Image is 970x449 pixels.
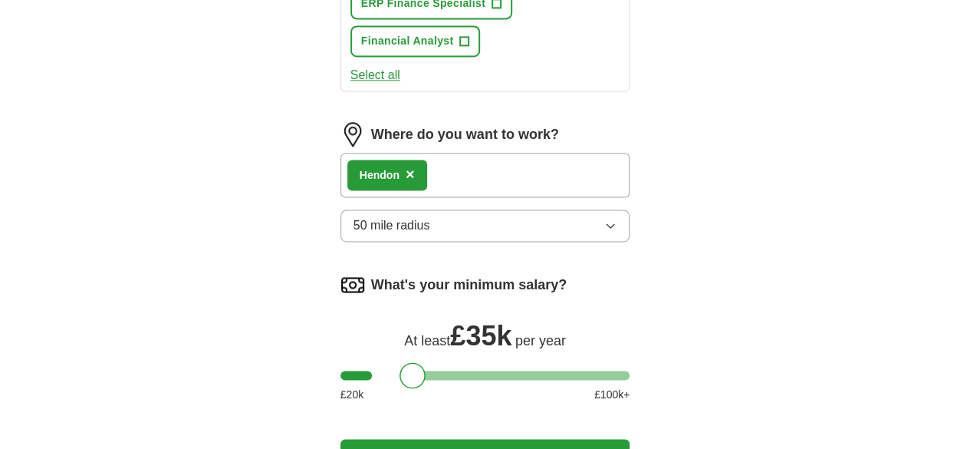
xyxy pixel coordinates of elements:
div: Hendon [360,167,400,183]
span: 50 mile radius [353,216,430,235]
span: £ 20 k [340,386,363,402]
button: Financial Analyst [350,25,481,57]
span: At least [404,333,450,348]
button: Select all [350,66,400,84]
label: What's your minimum salary? [371,275,567,295]
img: salary.png [340,272,365,297]
span: per year [515,333,566,348]
button: × [406,163,415,187]
span: £ 100 k+ [594,386,630,402]
span: Financial Analyst [361,33,454,49]
span: × [406,166,415,183]
img: location.png [340,122,365,147]
button: 50 mile radius [340,210,630,242]
span: £ 35k [450,320,511,352]
label: Where do you want to work? [371,124,559,145]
